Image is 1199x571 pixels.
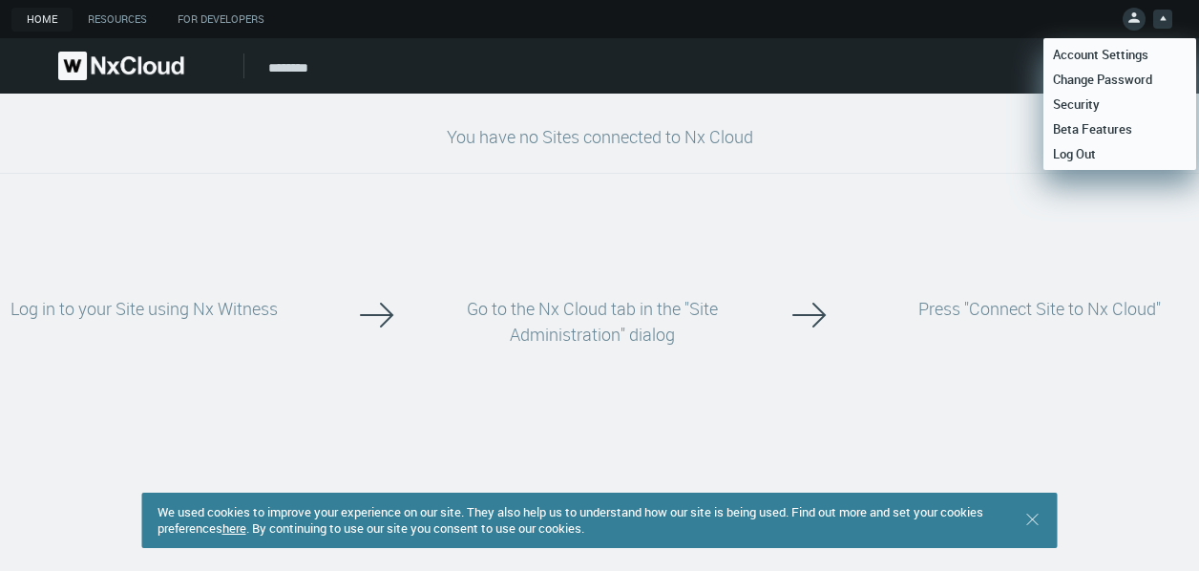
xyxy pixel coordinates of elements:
[58,52,184,80] img: Nx Cloud logo
[246,519,584,537] span: . By continuing to use our site you consent to use our cookies.
[1043,116,1196,141] a: Beta Features
[1043,145,1105,162] span: Log Out
[1043,120,1142,137] span: Beta Features
[1043,92,1196,116] a: Security
[1043,71,1162,88] span: Change Password
[1043,42,1196,67] a: Account Settings
[162,8,280,32] a: For Developers
[11,297,278,320] span: Log in to your Site using Nx Witness
[1043,67,1196,92] a: Change Password
[447,125,753,148] span: You have no Sites connected to Nx Cloud
[467,297,718,346] span: Go to the Nx Cloud tab in the "Site Administration" dialog
[11,8,73,32] a: Home
[73,8,162,32] a: Resources
[1043,46,1158,63] span: Account Settings
[918,297,1161,320] span: Press "Connect Site to Nx Cloud"
[222,519,246,537] a: here
[1043,95,1109,113] span: Security
[158,503,983,537] span: We used cookies to improve your experience on our site. They also help us to understand how our s...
